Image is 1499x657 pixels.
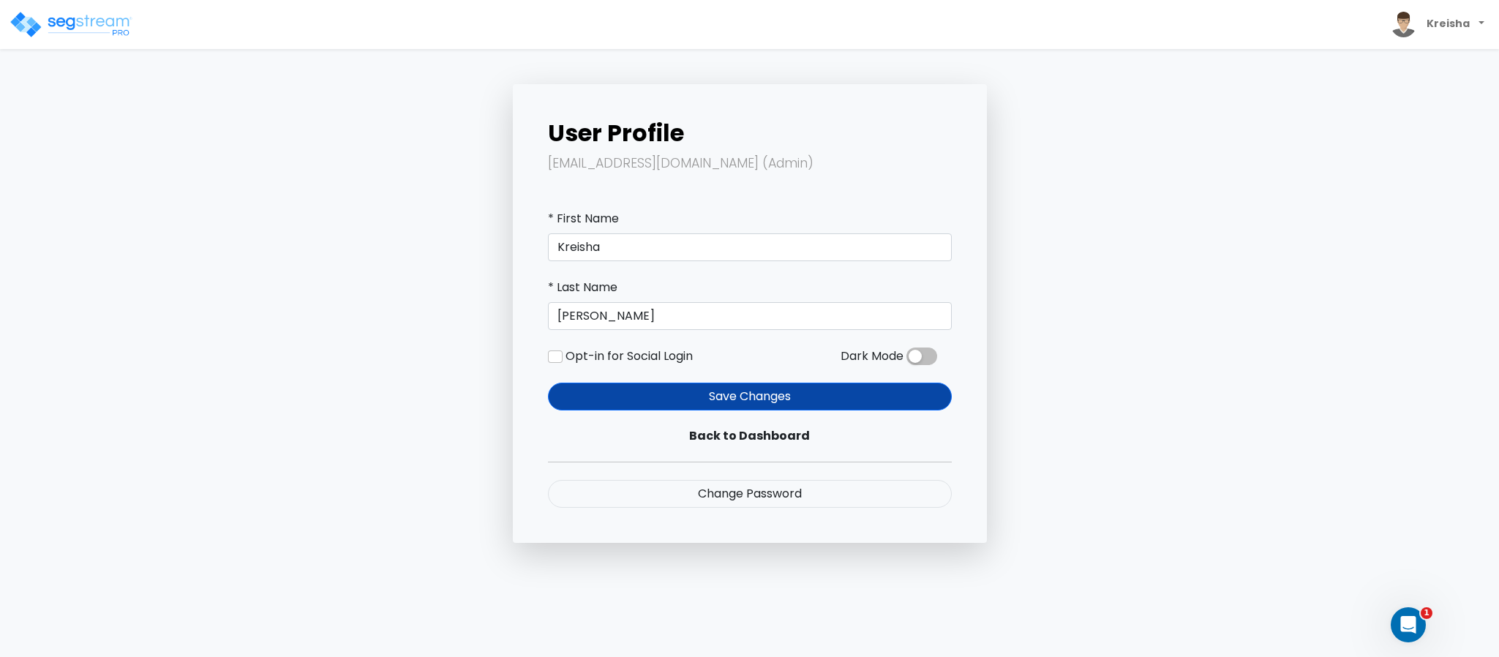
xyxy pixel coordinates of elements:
label: * Last Name [548,279,617,296]
iframe: Intercom live chat [1391,607,1426,642]
p: [EMAIL_ADDRESS][DOMAIN_NAME] (Admin) [548,153,952,175]
label: Opt-in for Social Login [566,348,693,365]
img: avatar.png [1391,12,1416,37]
span: 1 [1421,607,1432,619]
a: Change Password [548,480,952,508]
b: Kreisha [1427,16,1470,31]
span: Kreisha [1385,6,1490,43]
label: Dark Mode [841,348,903,365]
a: Back to Dashboard [548,422,952,450]
img: logo_pro_r.png [9,10,133,40]
label: * First Name [548,210,619,228]
label: Toggle Dark Mode [906,348,937,365]
h2: User Profile [548,119,952,147]
button: Save Changes [548,383,952,410]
